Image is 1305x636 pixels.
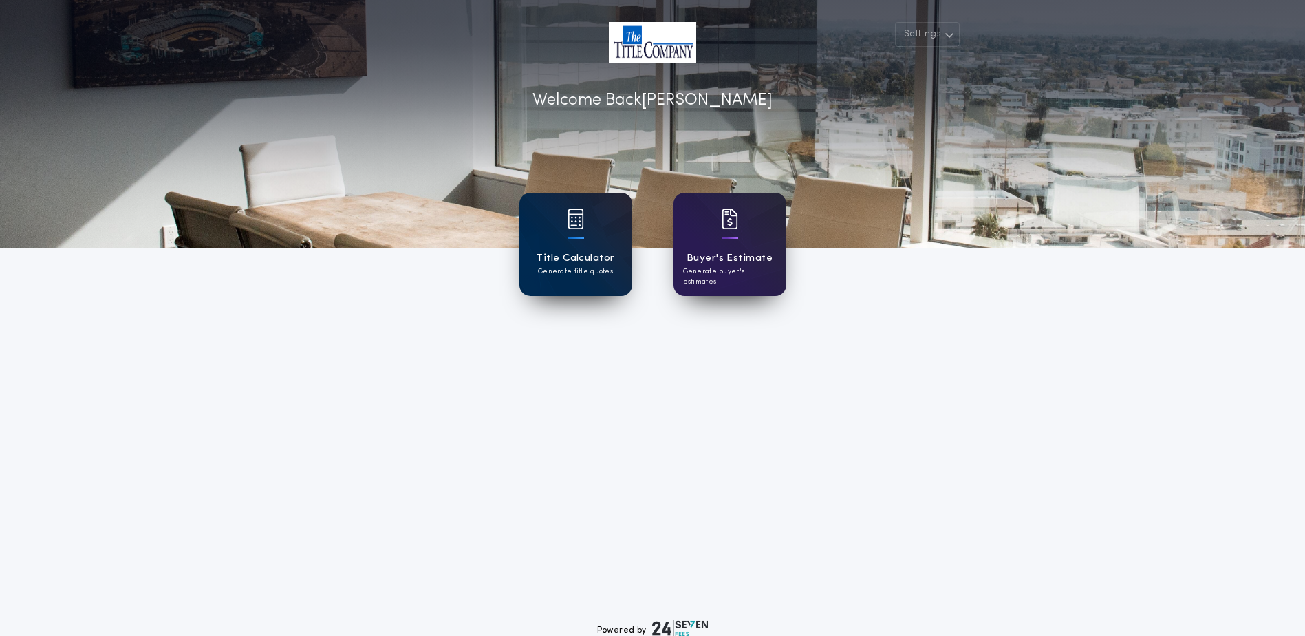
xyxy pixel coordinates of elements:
h1: Buyer's Estimate [687,251,773,266]
p: Welcome Back [PERSON_NAME] [532,88,773,113]
button: Settings [895,22,960,47]
h1: Title Calculator [536,251,614,266]
img: account-logo [609,22,696,63]
img: card icon [722,209,738,229]
a: card iconTitle CalculatorGenerate title quotes [519,193,632,296]
img: card icon [568,209,584,229]
a: card iconBuyer's EstimateGenerate buyer's estimates [673,193,786,296]
p: Generate title quotes [538,266,613,277]
p: Generate buyer's estimates [683,266,777,287]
